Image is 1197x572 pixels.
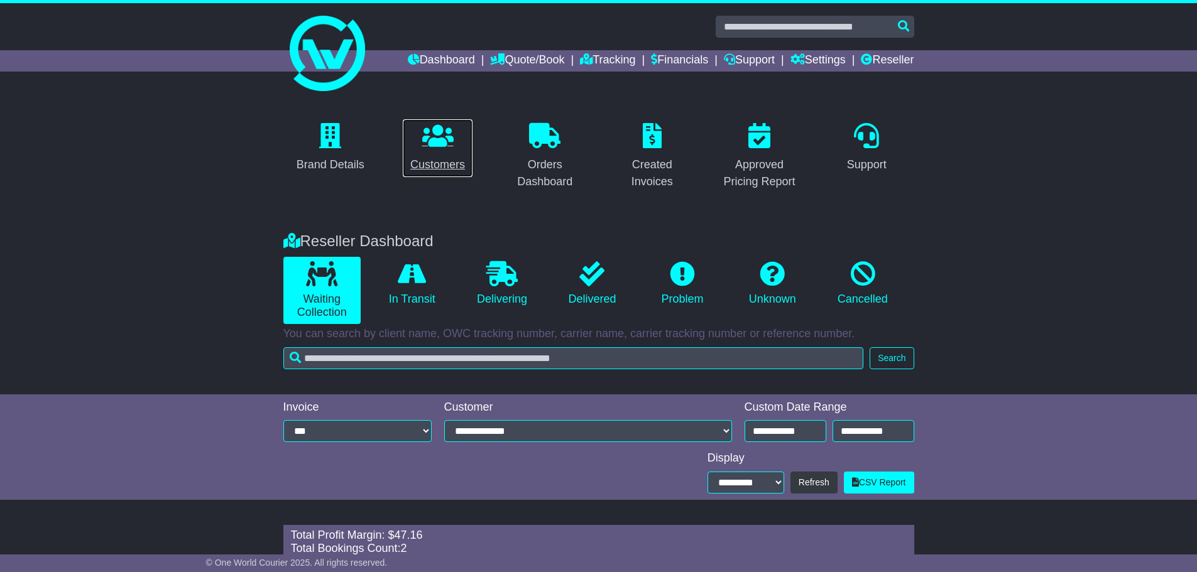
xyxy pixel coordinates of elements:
a: Reseller [861,50,914,72]
a: Dashboard [408,50,475,72]
div: Support [847,156,887,173]
div: Display [708,451,914,465]
a: Quote/Book [490,50,564,72]
a: Waiting Collection [283,257,361,324]
a: Orders Dashboard [498,119,593,195]
div: Total Bookings Count: [291,542,907,556]
button: Refresh [790,472,838,494]
a: Problem [643,257,721,311]
span: © One World Courier 2025. All rights reserved. [206,558,388,568]
div: Reseller Dashboard [277,232,921,251]
span: 2 [401,542,407,554]
div: Total Profit Margin: $ [291,529,907,542]
div: Orders Dashboard [506,156,584,190]
a: CSV Report [844,472,914,494]
a: Approved Pricing Report [712,119,807,195]
a: Support [724,50,775,72]
button: Search [870,347,914,369]
a: In Transit [373,257,451,311]
a: Support [839,119,895,178]
div: Customers [410,156,465,173]
a: Unknown [734,257,811,311]
a: Financials [651,50,708,72]
a: Tracking [580,50,635,72]
p: You can search by client name, OWC tracking number, carrier name, carrier tracking number or refe... [283,327,914,341]
div: Customer [444,401,732,414]
a: Delivering [463,257,540,311]
a: Cancelled [824,257,901,311]
a: Customers [402,119,473,178]
span: 47.16 [395,529,423,541]
div: Approved Pricing Report [720,156,799,190]
div: Invoice [283,401,432,414]
div: Brand Details [297,156,364,173]
a: Brand Details [288,119,373,178]
a: Settings [790,50,846,72]
div: Created Invoices [613,156,692,190]
div: Custom Date Range [745,401,914,414]
a: Delivered [554,257,631,311]
a: Created Invoices [605,119,700,195]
